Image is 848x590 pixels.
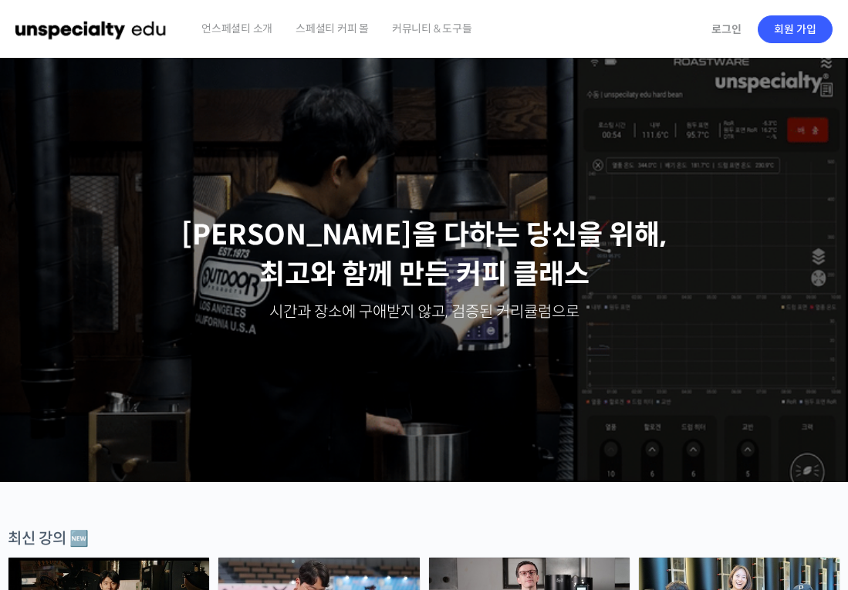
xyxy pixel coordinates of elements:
p: [PERSON_NAME]을 다하는 당신을 위해, 최고와 함께 만든 커피 클래스 [15,216,833,294]
a: 로그인 [702,12,751,47]
div: 최신 강의 🆕 [8,528,840,549]
p: 시간과 장소에 구애받지 않고, 검증된 커리큘럼으로 [15,302,833,323]
a: 회원 가입 [758,15,833,43]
